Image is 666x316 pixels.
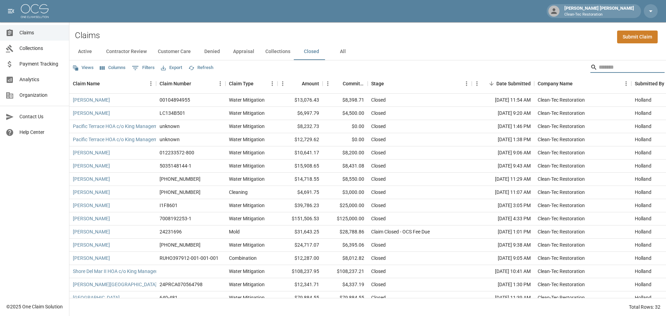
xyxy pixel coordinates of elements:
div: Water Mitigation [229,149,265,156]
button: Export [159,62,184,73]
div: Clean-Tec Restoration [538,281,585,288]
button: Menu [461,78,472,89]
div: Holland [635,123,651,130]
div: Closed [371,189,386,196]
button: Sort [100,79,110,88]
div: Closed [371,255,386,262]
div: Combination [229,255,257,262]
div: Submitted By [635,74,664,93]
div: Cleaning [229,189,248,196]
div: [DATE] 1:38 PM [472,133,534,146]
div: $12,729.62 [277,133,323,146]
div: $8,012.82 [323,252,368,265]
div: [DATE] 11:54 AM [472,94,534,107]
button: Menu [146,78,156,89]
a: [PERSON_NAME] [73,255,110,262]
div: $8,200.00 [323,146,368,160]
button: Contractor Review [101,43,152,60]
div: Clean-Tec Restoration [538,123,585,130]
div: 1006-14-3281 [160,176,200,182]
button: Sort [191,79,201,88]
a: [PERSON_NAME] [73,202,110,209]
div: Water Mitigation [229,202,265,209]
div: Holland [635,189,651,196]
div: Holland [635,162,651,169]
div: Holland [635,215,651,222]
div: [DATE] 4:33 PM [472,212,534,225]
div: dynamic tabs [69,43,666,60]
div: RUHO397912-001-001-001 [160,255,219,262]
div: $6,395.06 [323,239,368,252]
span: Organization [19,92,63,99]
div: $6,997.79 [277,107,323,120]
div: [DATE] 9:38 AM [472,239,534,252]
div: Claim Number [156,74,225,93]
div: I1F8601 [160,202,178,209]
div: 24PRCA070564798 [160,281,203,288]
img: ocs-logo-white-transparent.png [21,4,49,18]
div: Company Name [538,74,573,93]
div: Water Mitigation [229,162,265,169]
div: 640-481 [160,294,178,301]
p: Clean-Tec Restoration [564,12,634,18]
div: Holland [635,294,651,301]
a: [PERSON_NAME] [73,149,110,156]
span: Collections [19,45,63,52]
div: [DATE] 3:05 PM [472,199,534,212]
div: 012233572-800 [160,149,194,156]
div: Water Mitigation [229,96,265,103]
div: $4,500.00 [323,107,368,120]
div: $8,232.73 [277,120,323,133]
div: $15,908.65 [277,160,323,173]
a: [PERSON_NAME] [73,176,110,182]
span: Analytics [19,76,63,83]
button: Sort [487,79,496,88]
button: Menu [472,78,482,89]
div: Holland [635,110,651,117]
div: Holland [635,255,651,262]
div: Claim Name [73,74,100,93]
button: Sort [573,79,582,88]
div: Clean-Tec Restoration [538,96,585,103]
a: Pacific Terrace HOA c/o King Management, LLC [73,123,175,130]
div: Closed [371,241,386,248]
div: Mold [229,228,240,235]
button: Refresh [187,62,215,73]
div: Committed Amount [343,74,364,93]
a: [PERSON_NAME] [73,96,110,103]
div: © 2025 One Claim Solution [6,303,63,310]
button: Appraisal [228,43,260,60]
div: Holland [635,281,651,288]
button: Views [71,62,95,73]
div: [DATE] 1:30 PM [472,278,534,291]
div: $24,717.07 [277,239,323,252]
div: [DATE] 1:01 PM [472,225,534,239]
button: Denied [196,43,228,60]
button: Customer Care [152,43,196,60]
div: 01-008-634037 [160,189,200,196]
div: Stage [368,74,472,93]
div: $25,000.00 [323,199,368,212]
div: $39,786.23 [277,199,323,212]
div: $125,000.00 [323,212,368,225]
div: Claim Type [225,74,277,93]
div: Closed [371,281,386,288]
button: Show filters [130,62,156,74]
div: Closed [371,176,386,182]
button: Menu [277,78,288,89]
div: Claim Number [160,74,191,93]
div: $4,691.75 [277,186,323,199]
div: $31,643.25 [277,225,323,239]
div: Closed [371,162,386,169]
span: Payment Tracking [19,60,63,68]
a: [PERSON_NAME] [73,241,110,248]
button: Sort [254,79,263,88]
div: Closed [371,123,386,130]
div: $13,076.43 [277,94,323,107]
div: Water Mitigation [229,123,265,130]
button: Active [69,43,101,60]
div: Claim Closed - OCS Fee Due [371,228,430,235]
div: Amount [277,74,323,93]
div: Clean-Tec Restoration [538,228,585,235]
div: Water Mitigation [229,281,265,288]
